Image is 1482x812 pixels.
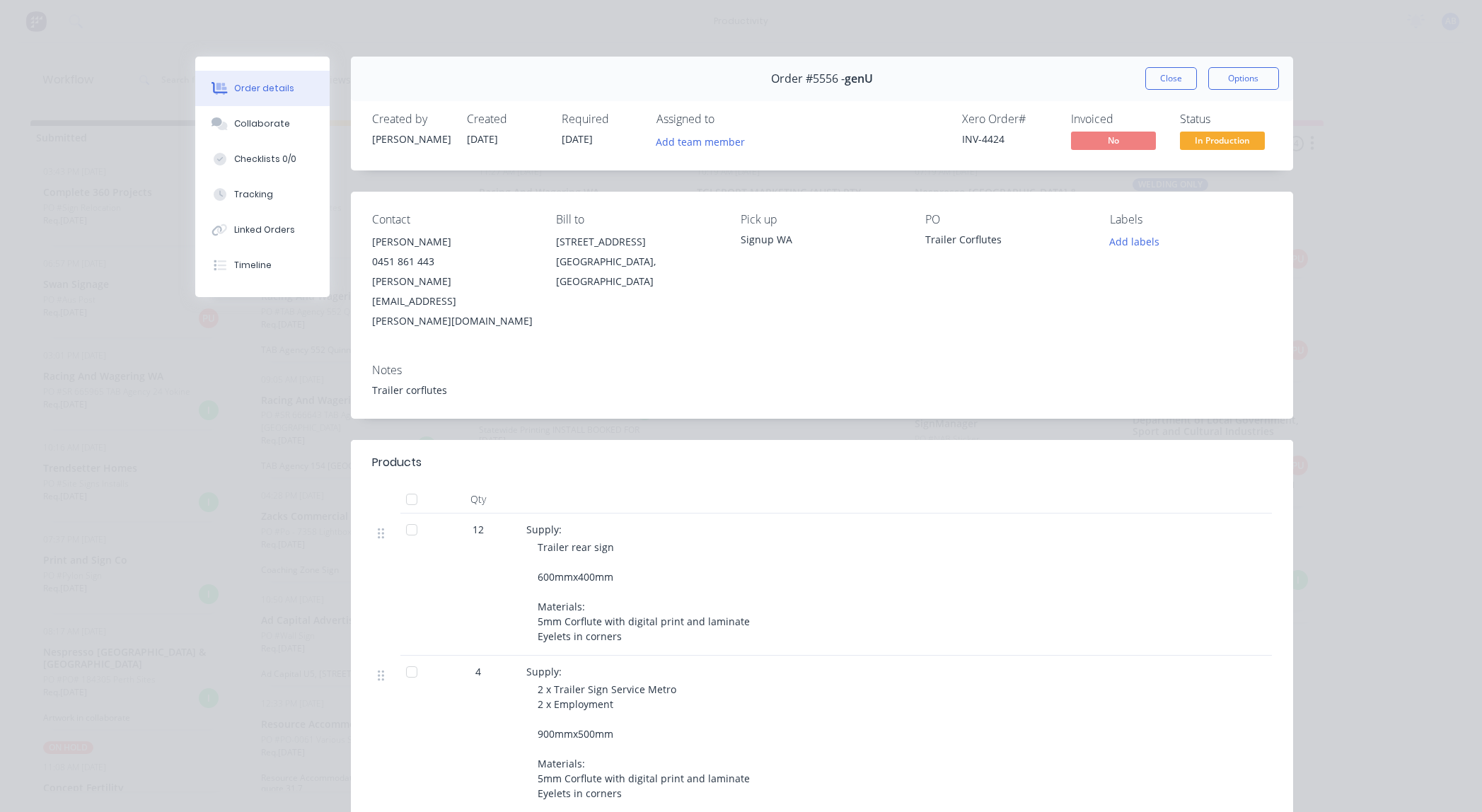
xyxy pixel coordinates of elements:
span: [DATE] [562,132,593,146]
div: Created [467,112,545,126]
div: Collaborate [234,117,290,130]
div: [GEOGRAPHIC_DATA], [GEOGRAPHIC_DATA] [556,252,718,291]
div: Assigned to [656,112,798,126]
div: [PERSON_NAME][EMAIL_ADDRESS][PERSON_NAME][DOMAIN_NAME] [372,272,534,331]
button: Add team member [656,132,753,151]
button: Add labels [1102,232,1167,251]
div: Required [562,112,639,126]
div: Qty [436,485,521,514]
div: Status [1180,112,1272,126]
button: In Production [1180,132,1265,153]
div: Timeline [234,259,272,272]
span: genU [845,72,873,86]
button: Collaborate [195,106,330,141]
span: No [1071,132,1156,149]
div: Labels [1110,213,1272,226]
span: 4 [475,664,481,679]
div: Contact [372,213,534,226]
div: PO [925,213,1087,226]
div: [PERSON_NAME] [372,232,534,252]
button: Timeline [195,248,330,283]
button: Close [1145,67,1197,90]
div: [STREET_ADDRESS][GEOGRAPHIC_DATA], [GEOGRAPHIC_DATA] [556,232,718,291]
div: Trailer corflutes [372,383,1272,398]
button: Order details [195,71,330,106]
div: [STREET_ADDRESS] [556,232,718,252]
div: Xero Order # [962,112,1054,126]
span: 12 [473,522,484,537]
button: Checklists 0/0 [195,141,330,177]
div: INV-4424 [962,132,1054,146]
div: Notes [372,364,1272,377]
button: Tracking [195,177,330,212]
div: Bill to [556,213,718,226]
div: Pick up [741,213,903,226]
div: 0451 861 443 [372,252,534,272]
div: [PERSON_NAME]0451 861 443[PERSON_NAME][EMAIL_ADDRESS][PERSON_NAME][DOMAIN_NAME] [372,232,534,331]
div: Created by [372,112,450,126]
div: Invoiced [1071,112,1163,126]
span: Supply: [526,665,562,678]
span: [DATE] [467,132,498,146]
div: [PERSON_NAME] [372,132,450,146]
span: 2 x Trailer Sign Service Metro 2 x Employment 900mmx500mm Materials: 5mm Corflute with digital pr... [538,683,750,800]
span: Trailer rear sign 600mmx400mm Materials: 5mm Corflute with digital print and laminate Eyelets in ... [538,540,750,643]
button: Add team member [648,132,752,151]
div: Order details [234,82,294,95]
button: Options [1208,67,1279,90]
div: Trailer Corflutes [925,232,1087,252]
div: Linked Orders [234,224,295,236]
span: Supply: [526,523,562,536]
span: Order #5556 - [771,72,845,86]
div: Tracking [234,188,273,201]
div: Products [372,454,422,471]
div: Checklists 0/0 [234,153,296,166]
button: Linked Orders [195,212,330,248]
div: Signup WA [741,232,903,247]
span: In Production [1180,132,1265,149]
